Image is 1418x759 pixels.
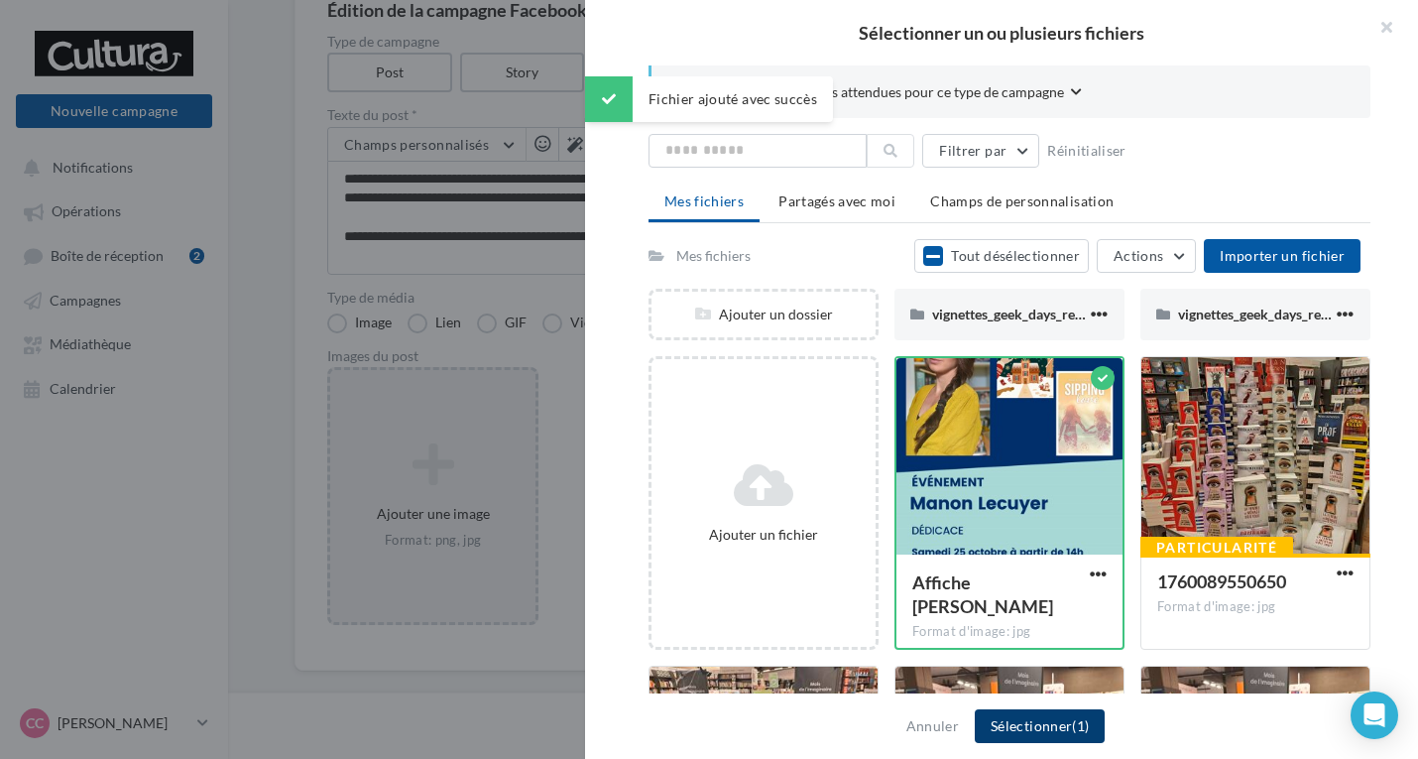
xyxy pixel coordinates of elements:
span: Mes fichiers [664,192,744,209]
button: Annuler [898,714,967,738]
span: Champs de personnalisation [930,192,1114,209]
div: Open Intercom Messenger [1351,692,1398,739]
div: Ajouter un fichier [659,525,868,545]
div: Fichier ajouté avec succès [585,76,833,122]
h2: Sélectionner un ou plusieurs fichiers [617,24,1386,42]
span: 1760089550650 [1157,570,1286,592]
span: Consulter les contraintes attendues pour ce type de campagne [683,82,1064,102]
button: Filtrer par [922,134,1039,168]
div: Particularité [1140,537,1293,559]
button: Importer un fichier [1204,239,1360,273]
div: Format d'image: jpg [912,623,1107,641]
div: Format d'image: jpg [1157,598,1354,616]
span: Affiche Manon Lecuyer [912,571,1053,617]
div: Ajouter un dossier [651,305,876,324]
span: vignettes_geek_days_rennes_02_2025__venir (1) [932,306,1226,322]
button: Sélectionner(1) [975,709,1105,743]
button: Tout désélectionner [914,239,1089,273]
button: Actions [1097,239,1196,273]
button: Réinitialiser [1039,139,1134,163]
span: (1) [1072,717,1089,734]
span: Partagés avec moi [778,192,895,209]
div: Mes fichiers [676,246,751,266]
span: Actions [1114,247,1163,264]
span: Importer un fichier [1220,247,1345,264]
button: Consulter les contraintes attendues pour ce type de campagne [683,81,1082,106]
